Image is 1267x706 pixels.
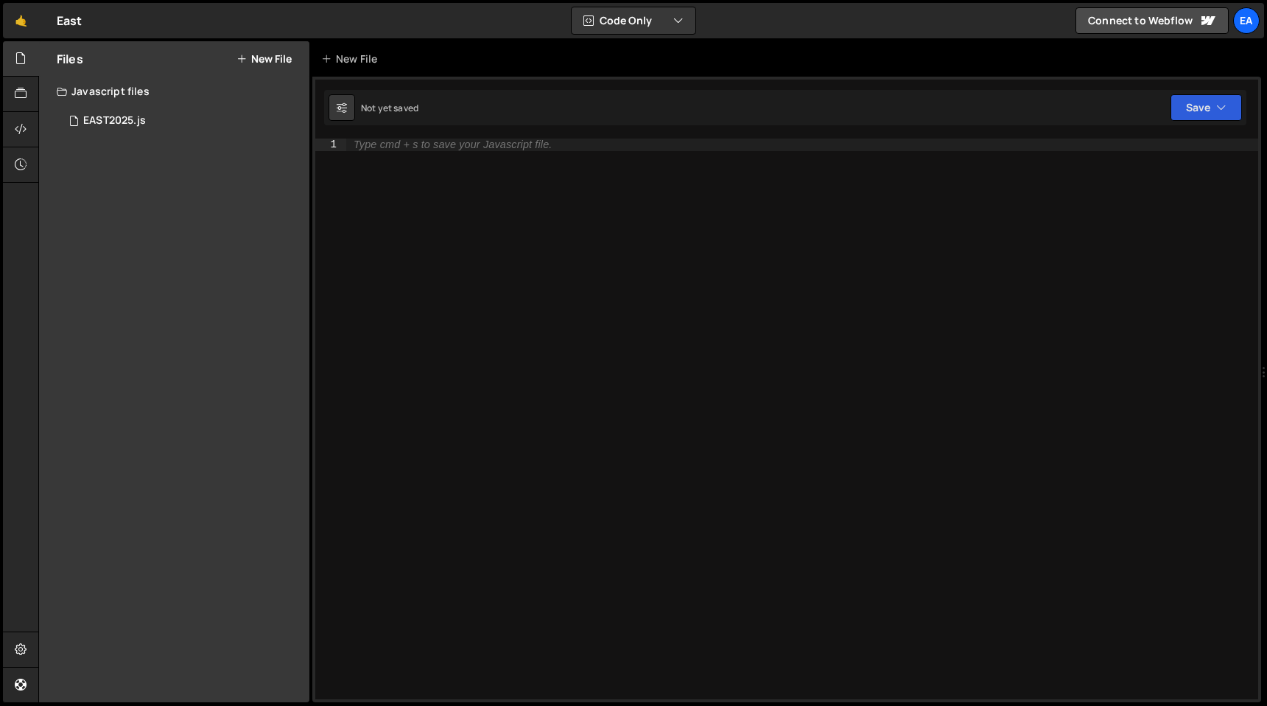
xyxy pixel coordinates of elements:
div: 1 [315,139,346,151]
button: New File [236,53,292,65]
div: Javascript files [39,77,309,106]
button: Save [1171,94,1242,121]
div: East [57,12,83,29]
a: Connect to Webflow [1075,7,1229,34]
div: EAST2025.js [83,114,146,127]
a: Ea [1233,7,1260,34]
button: Code Only [572,7,695,34]
h2: Files [57,51,83,67]
div: Not yet saved [361,102,418,114]
div: 16599/45142.js [57,106,309,136]
a: 🤙 [3,3,39,38]
div: New File [321,52,383,66]
div: Type cmd + s to save your Javascript file. [354,139,552,150]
